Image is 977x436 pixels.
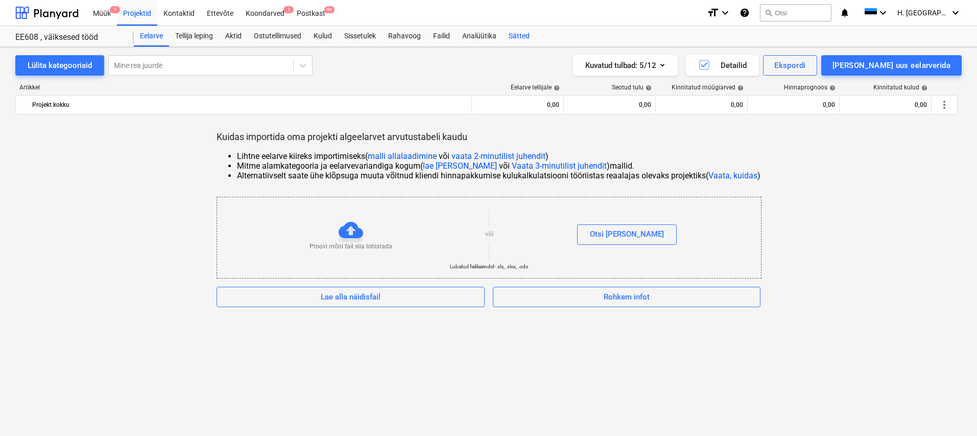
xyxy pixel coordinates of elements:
[873,84,927,91] div: Kinnitatud kulud
[134,26,169,47] a: Eelarve
[840,7,850,19] i: notifications
[219,26,248,47] a: Aktid
[827,85,836,91] span: help
[949,7,962,19] i: keyboard_arrow_down
[217,131,760,143] p: Kuidas importida oma projekti algeelarvet arvutustabeli kaudu
[451,151,545,161] a: vaata 2-minutilist juhendit
[644,85,652,91] span: help
[832,59,950,72] div: [PERSON_NAME] uus eelarverida
[612,84,652,91] div: Seotud tulu
[476,97,559,113] div: 0,00
[844,97,927,113] div: 0,00
[585,59,665,72] div: Kuvatud tulbad : 5/12
[423,161,497,171] a: lae [PERSON_NAME]
[15,32,122,43] div: EE608 , väiksesed tööd
[15,84,472,91] div: Artikkel
[248,26,307,47] a: Ostutellimused
[485,230,493,239] p: või
[217,197,761,279] div: Proovi mõni fail siia lohistadavõiOtsi [PERSON_NAME]Lubatud faililaiendid-.xls, .xlsx, .ods
[382,26,427,47] a: Rahavoog
[493,287,761,307] button: Rohkem infot
[217,287,485,307] button: Lae alla näidisfail
[897,9,948,17] span: H. [GEOGRAPHIC_DATA]
[763,55,817,76] button: Ekspordi
[765,9,773,17] span: search
[427,26,456,47] a: Failid
[752,97,835,113] div: 0,00
[283,6,294,13] span: 1
[821,55,962,76] button: [PERSON_NAME] uus eelarverida
[28,59,92,72] div: Lülita kategooriaid
[237,151,760,161] li: Lihtne eelarve kiireks importimiseks ( või )
[919,85,927,91] span: help
[686,55,759,76] button: Detailid
[660,97,743,113] div: 0,00
[237,171,760,180] li: Alternatiivselt saate ühe klõpsuga muuta võitnud kliendi hinnapakkumise kulukalkulatsiooni töörii...
[774,59,805,72] div: Ekspordi
[740,7,750,19] i: Abikeskus
[324,6,335,13] span: 9+
[877,7,889,19] i: keyboard_arrow_down
[321,290,380,304] div: Lae alla näidisfail
[512,161,607,171] a: Vaata 3-minutilist juhendit
[707,7,719,19] i: format_size
[456,26,503,47] a: Analüütika
[32,97,467,113] div: Projekt kokku
[169,26,219,47] a: Tellija leping
[110,6,120,13] span: 1
[577,224,677,245] button: Otsi [PERSON_NAME]
[784,84,836,91] div: Hinnaprognoos
[338,26,382,47] a: Sissetulek
[15,55,104,76] button: Lülita kategooriaid
[698,59,747,72] div: Detailid
[760,4,831,21] button: Otsi
[604,290,650,304] div: Rohkem infot
[573,55,678,76] button: Kuvatud tulbad:5/12
[568,97,651,113] div: 0,00
[309,242,392,251] p: Proovi mõni fail siia lohistada
[719,7,731,19] i: keyboard_arrow_down
[938,99,950,111] span: Rohkem tegevusi
[503,26,536,47] a: Sätted
[552,85,560,91] span: help
[450,263,528,270] p: Lubatud faililaiendid - .xls, .xlsx, .ods
[368,151,437,161] a: malli allalaadimine
[511,84,560,91] div: Eelarve tellijale
[307,26,338,47] a: Kulud
[237,161,760,171] li: Mitme alamkategooria ja eelarvevariandiga kogum ( või ) mallid.
[735,85,744,91] span: help
[590,227,664,241] div: Otsi [PERSON_NAME]
[672,84,744,91] div: Kinnitatud müügiarved
[708,171,757,180] a: Vaata, kuidas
